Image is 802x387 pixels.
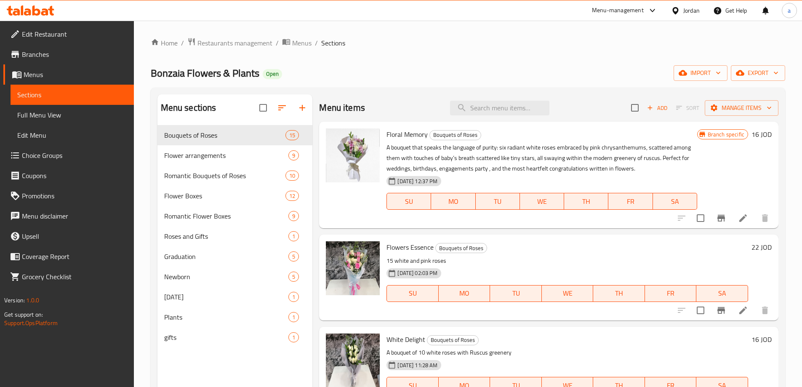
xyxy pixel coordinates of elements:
button: TU [490,285,542,302]
div: Open [263,69,282,79]
div: Jordan [683,6,700,15]
button: Add [644,101,671,115]
span: Full Menu View [17,110,127,120]
h2: Menu sections [161,101,216,114]
div: Bouquets of Roses [427,335,479,345]
span: 9 [289,152,298,160]
div: [DATE]1 [157,287,313,307]
span: 5 [289,253,298,261]
span: SA [700,287,745,299]
span: Sections [17,90,127,100]
span: Bouquets of Roses [427,335,478,345]
span: Bouquets of Roses [164,130,286,140]
img: Flowers Essence [326,241,380,295]
span: 10 [286,172,298,180]
span: Flower Boxes [164,191,286,201]
button: delete [755,208,775,228]
button: MO [431,193,475,210]
button: TU [476,193,520,210]
span: Restaurants management [197,38,272,48]
span: FR [648,287,693,299]
span: Bouquets of Roses [430,130,481,140]
span: import [680,68,721,78]
span: Roses and Gifts [164,231,289,241]
a: Sections [11,85,134,105]
a: Menus [3,64,134,85]
span: FR [612,195,649,208]
span: Choice Groups [22,150,127,160]
h6: 16 JOD [751,334,772,345]
a: Branches [3,44,134,64]
span: TU [479,195,517,208]
span: Select all sections [254,99,272,117]
div: Romantic Bouquets of Roses10 [157,165,313,186]
div: items [285,171,299,181]
span: SU [390,195,428,208]
div: gifts1 [157,327,313,347]
div: Menu-management [592,5,644,16]
h6: 16 JOD [751,128,772,140]
div: Roses and Gifts1 [157,226,313,246]
a: Menus [282,37,312,48]
div: items [288,231,299,241]
a: Coupons [3,165,134,186]
span: Coverage Report [22,251,127,262]
span: Floral Memory [386,128,428,141]
button: Branch-specific-item [711,300,731,320]
p: A bouquet of 10 white roses with Ruscus greenery [386,347,748,358]
span: Edit Restaurant [22,29,127,39]
div: items [288,211,299,221]
a: Edit menu item [738,305,748,315]
nav: Menu sections [157,122,313,351]
span: [DATE] 12:37 PM [394,177,441,185]
div: Romantic Flower Boxes [164,211,289,221]
a: Restaurants management [187,37,272,48]
div: Flower Boxes12 [157,186,313,206]
span: Select section first [671,101,705,115]
span: Branches [22,49,127,59]
span: Menus [24,69,127,80]
div: items [288,150,299,160]
span: gifts [164,332,289,342]
span: Coupons [22,171,127,181]
button: Manage items [705,100,778,116]
span: WE [545,287,590,299]
button: TH [593,285,645,302]
a: Edit menu item [738,213,748,223]
button: Add section [292,98,312,118]
span: 9 [289,212,298,220]
span: Get support on: [4,309,43,320]
button: WE [542,285,594,302]
span: Flower arrangements [164,150,289,160]
span: Add [646,103,669,113]
a: Edit Menu [11,125,134,145]
span: TH [597,287,642,299]
button: FR [645,285,697,302]
a: Grocery Checklist [3,267,134,287]
div: Romantic Flower Boxes9 [157,206,313,226]
span: Newborn [164,272,289,282]
button: MO [439,285,490,302]
span: Version: [4,295,25,306]
div: items [288,251,299,262]
p: 15 white and pink roses [386,256,748,266]
span: Branch specific [704,131,748,139]
button: import [674,65,727,81]
button: Branch-specific-item [711,208,731,228]
div: Bouquets of Roses [435,243,487,253]
span: Menus [292,38,312,48]
span: Plants [164,312,289,322]
div: Mother's Day [164,292,289,302]
span: [DATE] 02:03 PM [394,269,441,277]
span: Flowers Essence [386,241,434,254]
span: TH [568,195,605,208]
a: Choice Groups [3,145,134,165]
a: Coverage Report [3,246,134,267]
a: Menu disclaimer [3,206,134,226]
